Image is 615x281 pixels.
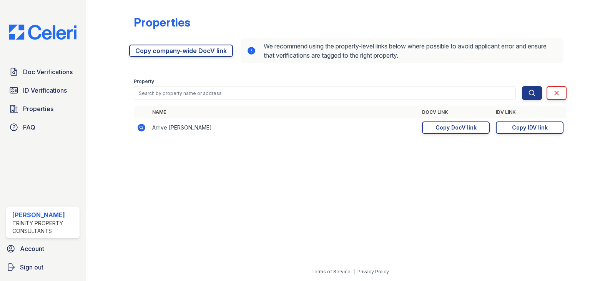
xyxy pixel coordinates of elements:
[23,123,35,132] span: FAQ
[419,106,493,118] th: DocV Link
[493,106,567,118] th: IDV Link
[353,269,355,274] div: |
[435,124,477,131] div: Copy DocV link
[6,120,80,135] a: FAQ
[12,219,76,235] div: Trinity Property Consultants
[134,78,154,85] label: Property
[149,118,419,137] td: Arrive [PERSON_NAME]
[149,106,419,118] th: Name
[23,86,67,95] span: ID Verifications
[134,15,190,29] div: Properties
[6,64,80,80] a: Doc Verifications
[3,241,83,256] a: Account
[129,45,233,57] a: Copy company-wide DocV link
[23,67,73,76] span: Doc Verifications
[311,269,351,274] a: Terms of Service
[3,259,83,275] a: Sign out
[241,38,563,63] div: We recommend using the property-level links below where possible to avoid applicant error and ens...
[422,121,490,134] a: Copy DocV link
[6,83,80,98] a: ID Verifications
[23,104,53,113] span: Properties
[357,269,389,274] a: Privacy Policy
[134,86,516,100] input: Search by property name or address
[3,25,83,40] img: CE_Logo_Blue-a8612792a0a2168367f1c8372b55b34899dd931a85d93a1a3d3e32e68fde9ad4.png
[512,124,548,131] div: Copy IDV link
[12,210,76,219] div: [PERSON_NAME]
[6,101,80,116] a: Properties
[20,263,43,272] span: Sign out
[496,121,563,134] a: Copy IDV link
[20,244,44,253] span: Account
